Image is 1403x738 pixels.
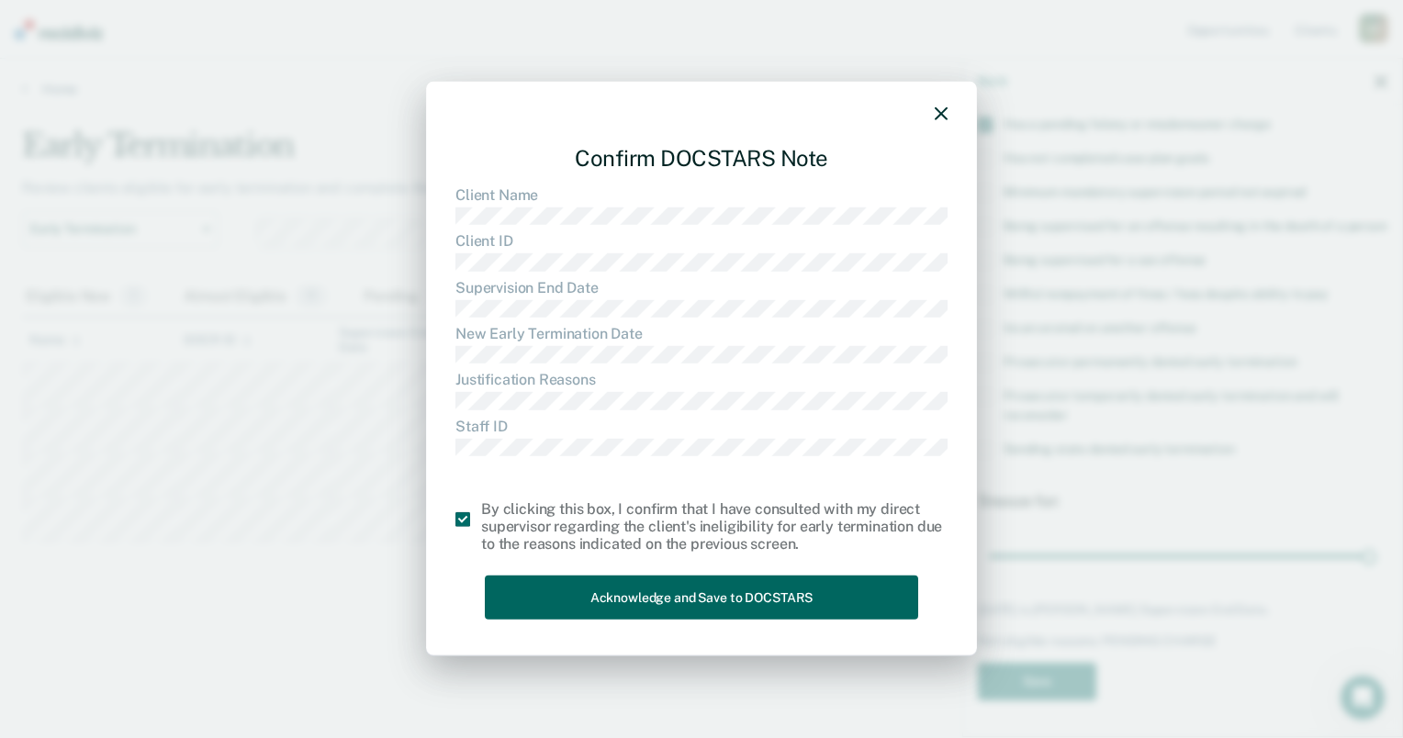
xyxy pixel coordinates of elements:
dt: Staff ID [455,417,948,434]
dt: Justification Reasons [455,371,948,388]
dt: Client Name [455,186,948,204]
dt: New Early Termination Date [455,325,948,342]
dt: Client ID [455,232,948,250]
button: Acknowledge and Save to DOCSTARS [485,575,918,620]
div: By clicking this box, I confirm that I have consulted with my direct supervisor regarding the cli... [481,500,948,553]
dt: Supervision End Date [455,278,948,296]
div: Confirm DOCSTARS Note [455,130,948,186]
